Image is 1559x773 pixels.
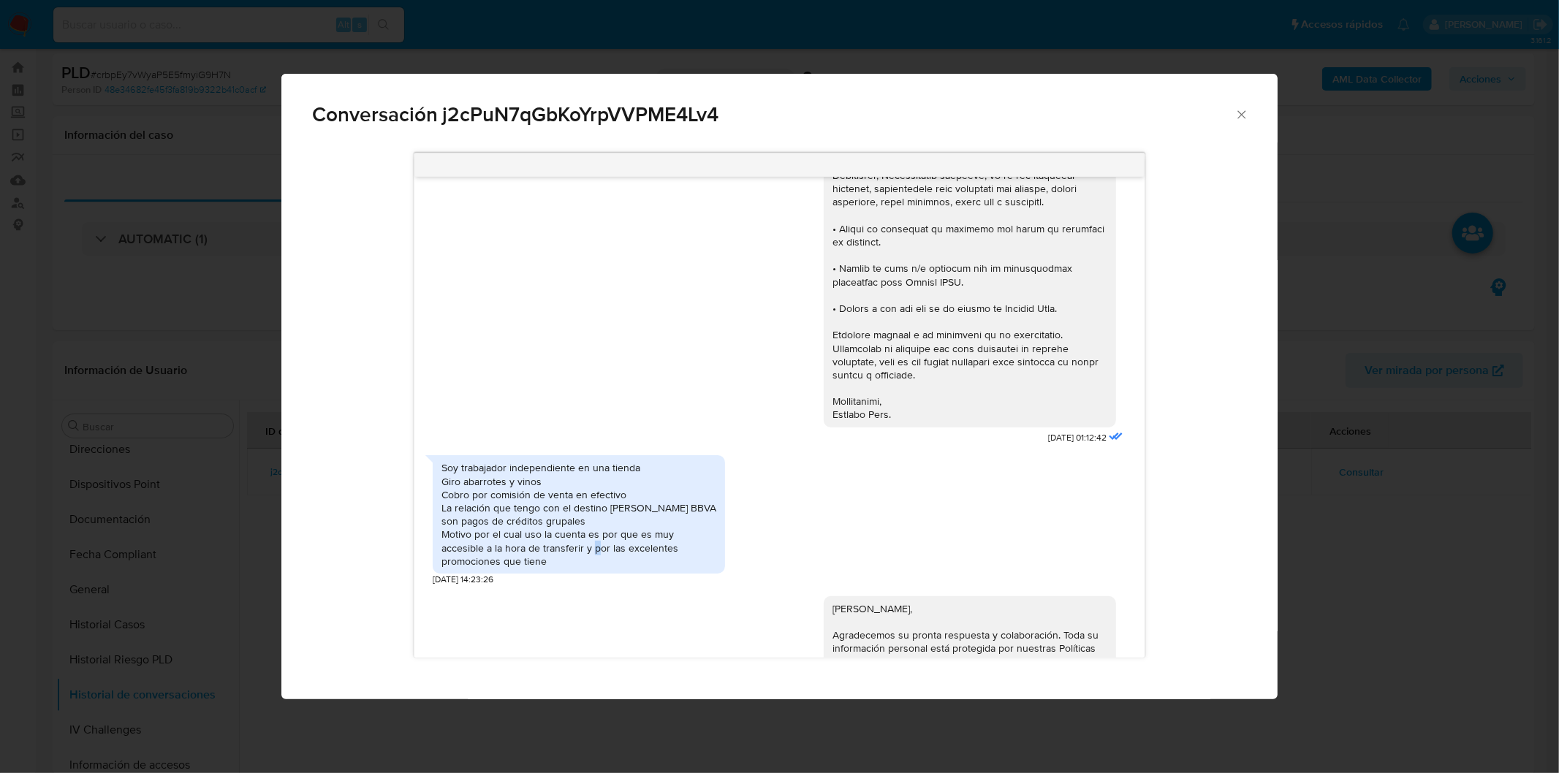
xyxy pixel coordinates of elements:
[312,104,1234,125] span: Conversación j2cPuN7qGbKoYrpVVPME4Lv4
[433,574,493,586] span: [DATE] 14:23:26
[441,461,716,568] div: Soy trabajador independiente en una tienda Giro abarrotes y vinos Cobro por comisión de venta en ...
[1048,432,1107,444] span: [DATE] 01:12:42
[1234,107,1248,121] button: Cerrar
[281,74,1278,700] div: Comunicación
